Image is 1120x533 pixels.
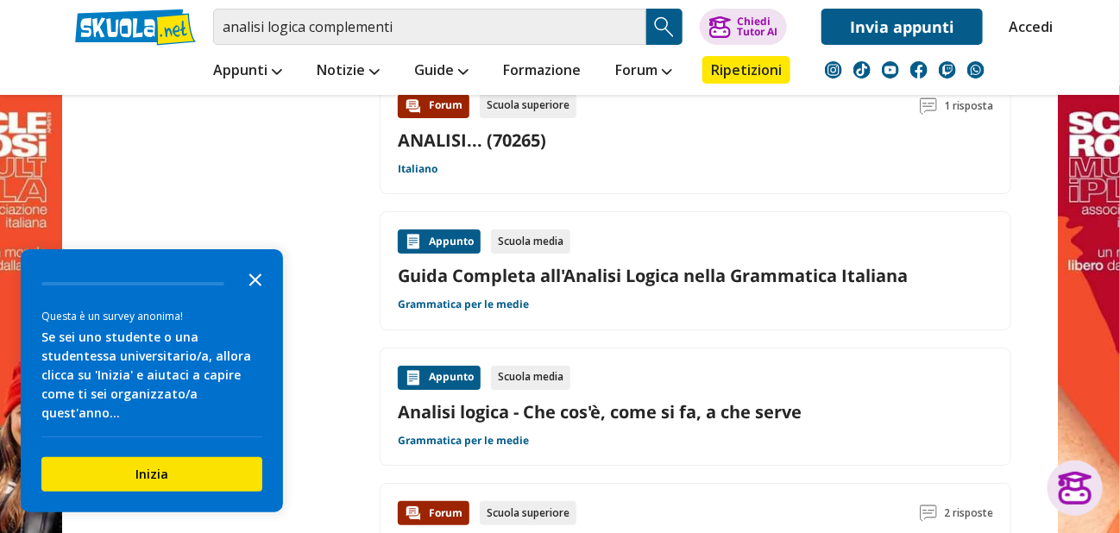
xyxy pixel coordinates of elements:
[213,9,646,45] input: Cerca appunti, riassunti o versioni
[398,434,529,448] a: Grammatica per le medie
[702,56,790,84] a: Ripetizioni
[398,129,546,152] a: ANALISI... (70265)
[398,94,469,118] div: Forum
[398,264,993,287] a: Guida Completa all'Analisi Logica nella Grammatica Italiana
[238,261,273,296] button: Close the survey
[398,366,481,390] div: Appunto
[480,501,576,525] div: Scuola superiore
[410,56,473,87] a: Guide
[405,369,422,386] img: Appunti contenuto
[405,233,422,250] img: Appunti contenuto
[920,97,937,115] img: Commenti lettura
[21,249,283,512] div: Survey
[939,61,956,78] img: twitch
[910,61,928,78] img: facebook
[825,61,842,78] img: instagram
[41,308,262,324] div: Questa è un survey anonima!
[853,61,871,78] img: tiktok
[499,56,585,87] a: Formazione
[1009,9,1045,45] a: Accedi
[651,14,677,40] img: Cerca appunti, riassunti o versioni
[41,457,262,492] button: Inizia
[944,94,993,118] span: 1 risposta
[944,501,993,525] span: 2 risposte
[821,9,983,45] a: Invia appunti
[398,501,469,525] div: Forum
[737,16,777,37] div: Chiedi Tutor AI
[882,61,899,78] img: youtube
[312,56,384,87] a: Notizie
[480,94,576,118] div: Scuola superiore
[920,505,937,522] img: Commenti lettura
[491,366,570,390] div: Scuola media
[398,229,481,254] div: Appunto
[611,56,676,87] a: Forum
[405,505,422,522] img: Forum contenuto
[700,9,787,45] button: ChiediTutor AI
[967,61,985,78] img: WhatsApp
[398,400,993,423] a: Analisi logica - Che cos'è, come si fa, a che serve
[398,162,437,176] a: Italiano
[209,56,286,87] a: Appunti
[398,298,529,311] a: Grammatica per le medie
[405,97,422,115] img: Forum contenuto
[646,9,683,45] button: Search Button
[41,328,262,423] div: Se sei uno studente o una studentessa universitario/a, allora clicca su 'Inizia' e aiutaci a capi...
[491,229,570,254] div: Scuola media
